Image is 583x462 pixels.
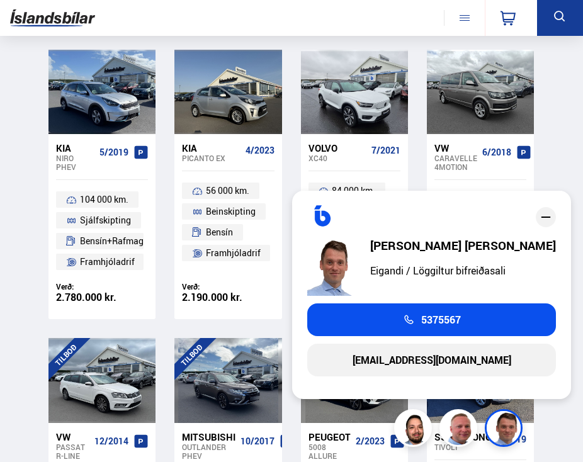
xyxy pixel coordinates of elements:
[308,442,351,460] div: 5008 ALLURE
[356,436,385,446] span: 2/2023
[434,154,477,171] div: Caravelle 4MOTION
[434,442,492,451] div: Tivoli
[246,145,275,155] span: 4/2023
[206,245,261,261] span: Framhjóladrif
[308,154,366,162] div: XC40
[307,238,358,296] img: FbJEzSuNWCJXmdc-.webp
[182,431,235,442] div: Mitsubishi
[421,314,461,325] span: 5375567
[370,265,556,276] div: Eigandi / Löggiltur bifreiðasali
[396,411,434,449] img: nhp88E3Fdnt1Opn2.png
[482,147,511,157] span: 6/2018
[434,142,477,154] div: VW
[206,183,249,198] span: 56 000 km.
[308,431,351,442] div: Peugeot
[80,192,128,207] span: 104 000 km.
[80,213,131,228] span: Sjálfskipting
[371,145,400,155] span: 7/2021
[10,4,95,31] img: G0Ugv5HjCgRt.svg
[182,292,251,303] div: 2.190.000 kr.
[487,411,524,449] img: FbJEzSuNWCJXmdc-.webp
[332,183,375,198] span: 84 000 km.
[94,436,128,446] span: 12/2014
[427,134,534,319] a: VW Caravelle 4MOTION 6/2018 256 000 km. Sjálfskipting Dísil Fjórhjóladrif Verð: 3.990.000 kr.
[56,292,125,303] div: 2.780.000 kr.
[182,154,240,162] div: Picanto EX
[241,436,275,446] span: 10/2017
[56,142,94,154] div: Kia
[56,282,125,291] div: Verð:
[307,303,556,336] a: 5375567
[206,225,233,240] span: Bensín
[370,238,556,254] div: [PERSON_NAME] [PERSON_NAME]
[307,344,556,376] a: [EMAIL_ADDRESS][DOMAIN_NAME]
[56,442,89,460] div: Passat R-LINE
[56,431,89,442] div: VW
[301,134,408,319] a: Volvo XC40 7/2021 84 000 km. Sjálfskipting Rafmagn Fjórhjóladrif Verð: 5.290.000 kr.
[99,147,128,157] span: 5/2019
[56,154,94,171] div: Niro PHEV
[182,442,235,460] div: Outlander PHEV
[80,254,135,269] span: Framhjóladrif
[174,134,281,319] a: Kia Picanto EX 4/2023 56 000 km. Beinskipting Bensín Framhjóladrif Verð: 2.190.000 kr.
[308,142,366,154] div: Volvo
[206,204,256,219] span: Beinskipting
[182,142,240,154] div: Kia
[536,207,556,227] div: close
[441,411,479,449] img: siFngHWaQ9KaOqBr.png
[80,234,149,249] span: Bensín+Rafmagn
[10,5,48,43] button: Opna LiveChat spjallviðmót
[48,134,156,319] a: Kia Niro PHEV 5/2019 104 000 km. Sjálfskipting Bensín+Rafmagn Framhjóladrif Verð: 2.780.000 kr.
[182,282,251,291] div: Verð:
